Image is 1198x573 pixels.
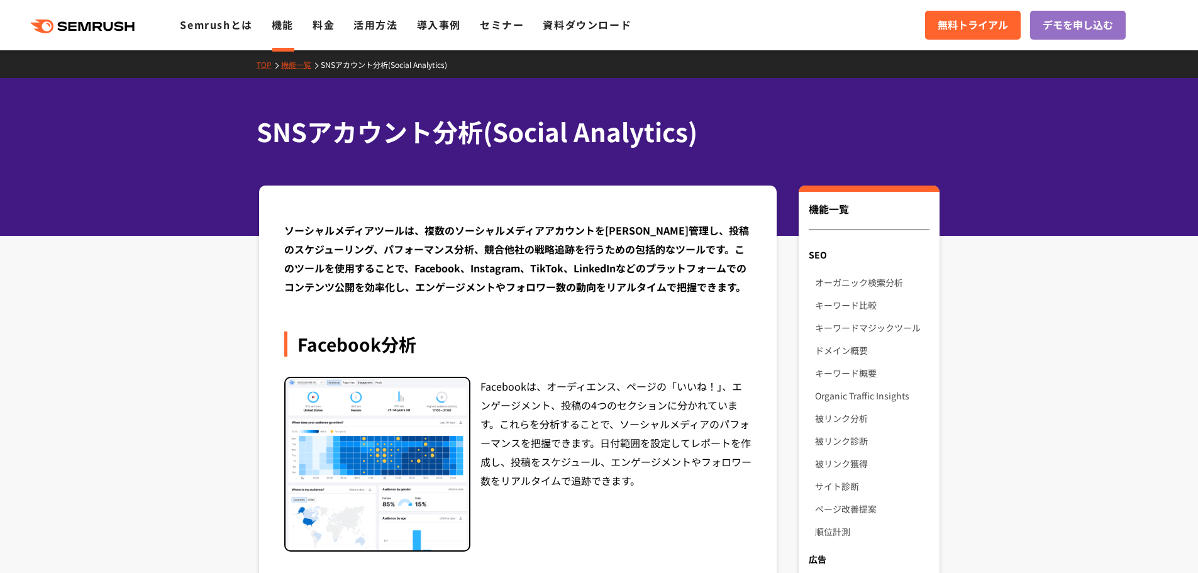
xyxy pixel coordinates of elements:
a: 導入事例 [417,17,461,32]
a: 活用方法 [353,17,397,32]
div: ソーシャルメディアツールは、複数のソーシャルメディアアカウントを[PERSON_NAME]管理し、投稿のスケジューリング、パフォーマンス分析、競合他社の戦略追跡を行うための包括的なツールです。こ... [284,221,752,296]
h1: SNSアカウント分析(Social Analytics) [257,113,929,150]
a: キーワード概要 [815,362,929,384]
img: Facebook分析 [286,378,469,551]
div: SEO [799,243,939,266]
a: 機能一覧 [281,59,321,70]
a: デモを申し込む [1030,11,1126,40]
a: 被リンク分析 [815,407,929,430]
div: 機能一覧 [809,201,929,230]
a: オーガニック検索分析 [815,271,929,294]
a: 料金 [313,17,335,32]
a: 順位計測 [815,520,929,543]
a: 資料ダウンロード [543,17,631,32]
a: キーワードマジックツール [815,316,929,339]
a: TOP [257,59,281,70]
a: ページ改善提案 [815,498,929,520]
a: Semrushとは [180,17,252,32]
a: 機能 [272,17,294,32]
a: SNSアカウント分析(Social Analytics) [321,59,457,70]
a: サイト診断 [815,475,929,498]
a: ドメイン概要 [815,339,929,362]
div: Facebook分析 [284,331,752,357]
a: セミナー [480,17,524,32]
a: Organic Traffic Insights [815,384,929,407]
div: Facebookは、オーディエンス、ページの「いいね！」、エンゲージメント、投稿の4つのセクションに分かれています。これらを分析することで、ソーシャルメディアのパフォーマンスを把握できます。日付... [480,377,752,552]
a: キーワード比較 [815,294,929,316]
a: 被リンク診断 [815,430,929,452]
span: 無料トライアル [938,17,1008,33]
a: 被リンク獲得 [815,452,929,475]
span: デモを申し込む [1043,17,1113,33]
div: 広告 [799,548,939,570]
a: 無料トライアル [925,11,1021,40]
